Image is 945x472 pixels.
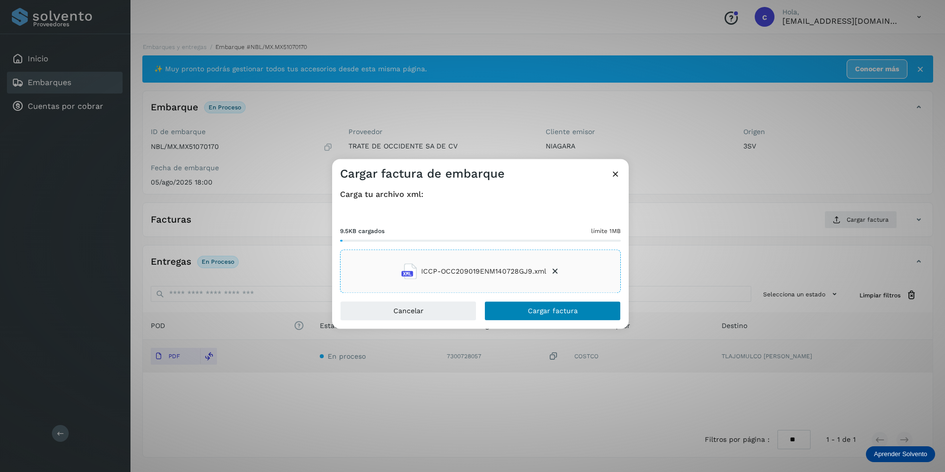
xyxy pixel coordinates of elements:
span: ICCP-OCC209019ENM140728GJ9.xml [421,266,546,277]
span: Cargar factura [528,308,578,315]
div: Aprender Solvento [866,446,935,462]
button: Cancelar [340,301,476,321]
span: 9.5KB cargados [340,227,385,236]
span: límite 1MB [591,227,621,236]
h3: Cargar factura de embarque [340,167,505,181]
button: Cargar factura [484,301,621,321]
span: Cancelar [393,308,424,315]
p: Aprender Solvento [874,450,927,458]
h4: Carga tu archivo xml: [340,189,621,199]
